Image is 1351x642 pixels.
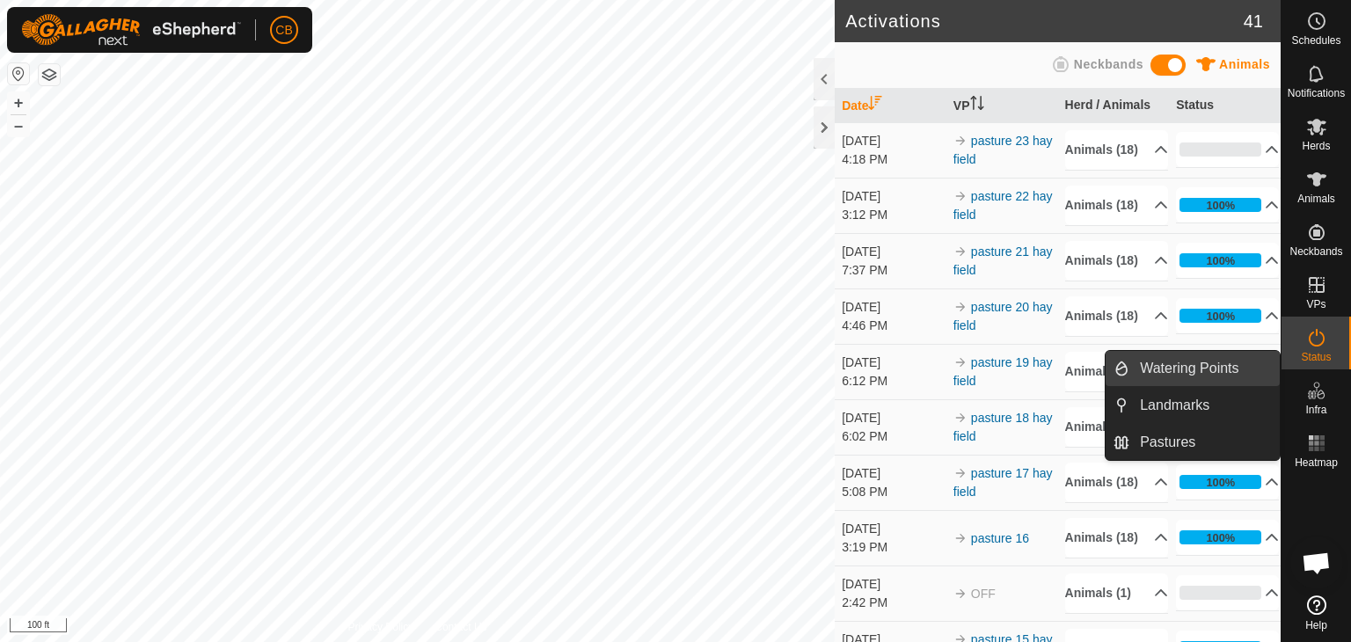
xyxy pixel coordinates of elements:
[1065,518,1168,558] p-accordion-header: Animals (18)
[842,538,945,557] div: 3:19 PM
[842,427,945,446] div: 6:02 PM
[1206,474,1235,491] div: 100%
[1169,89,1281,123] th: Status
[1179,309,1261,323] div: 100%
[953,244,1053,277] a: pasture 21 hay field
[953,134,968,148] img: arrow
[1306,299,1325,310] span: VPs
[1129,388,1280,423] a: Landmarks
[1129,351,1280,386] a: Watering Points
[1176,298,1279,333] p-accordion-header: 100%
[953,466,1053,499] a: pasture 17 hay field
[1058,89,1170,123] th: Herd / Animals
[1065,296,1168,336] p-accordion-header: Animals (18)
[1301,352,1331,362] span: Status
[1289,246,1342,257] span: Neckbands
[1179,586,1261,600] div: 0%
[842,298,945,317] div: [DATE]
[971,587,996,601] span: OFF
[946,89,1058,123] th: VP
[1129,425,1280,460] a: Pastures
[953,531,968,545] img: arrow
[842,483,945,501] div: 5:08 PM
[842,187,945,206] div: [DATE]
[842,150,945,169] div: 4:18 PM
[1106,388,1280,423] li: Landmarks
[842,520,945,538] div: [DATE]
[1106,425,1280,460] li: Pastures
[1244,8,1263,34] span: 41
[953,355,1053,388] a: pasture 19 hay field
[953,411,968,425] img: arrow
[1206,308,1235,325] div: 100%
[8,92,29,113] button: +
[8,63,29,84] button: Reset Map
[8,115,29,136] button: –
[842,409,945,427] div: [DATE]
[953,466,968,480] img: arrow
[842,132,945,150] div: [DATE]
[1176,132,1279,167] p-accordion-header: 0%
[1074,57,1143,71] span: Neckbands
[842,372,945,390] div: 6:12 PM
[1288,88,1345,98] span: Notifications
[1065,407,1168,447] p-accordion-header: Animals (18)
[1065,186,1168,225] p-accordion-header: Animals (18)
[1302,141,1330,151] span: Herds
[1065,463,1168,502] p-accordion-header: Animals (18)
[1206,529,1235,546] div: 100%
[275,21,292,40] span: CB
[1140,432,1195,453] span: Pastures
[971,531,1029,545] a: pasture 16
[1065,241,1168,281] p-accordion-header: Animals (18)
[21,14,241,46] img: Gallagher Logo
[1065,352,1168,391] p-accordion-header: Animals (18)
[1106,351,1280,386] li: Watering Points
[953,587,968,601] img: arrow
[1305,405,1326,415] span: Infra
[1179,198,1261,212] div: 100%
[953,189,968,203] img: arrow
[845,11,1244,32] h2: Activations
[1140,395,1209,416] span: Landmarks
[953,300,968,314] img: arrow
[1065,573,1168,613] p-accordion-header: Animals (1)
[348,619,414,635] a: Privacy Policy
[1305,620,1327,631] span: Help
[1297,193,1335,204] span: Animals
[1206,252,1235,269] div: 100%
[1179,253,1261,267] div: 100%
[842,243,945,261] div: [DATE]
[1176,187,1279,223] p-accordion-header: 100%
[842,575,945,594] div: [DATE]
[842,206,945,224] div: 3:12 PM
[1065,130,1168,170] p-accordion-header: Animals (18)
[1179,475,1261,489] div: 100%
[970,98,984,113] p-sorticon: Activate to sort
[835,89,946,123] th: Date
[953,244,968,259] img: arrow
[953,355,968,369] img: arrow
[1176,464,1279,500] p-accordion-header: 100%
[842,317,945,335] div: 4:46 PM
[1219,57,1270,71] span: Animals
[953,411,1053,443] a: pasture 18 hay field
[1176,243,1279,278] p-accordion-header: 100%
[1291,35,1340,46] span: Schedules
[953,300,1053,332] a: pasture 20 hay field
[1179,530,1261,544] div: 100%
[1295,457,1338,468] span: Heatmap
[842,261,945,280] div: 7:37 PM
[1179,142,1261,157] div: 0%
[1290,536,1343,589] div: Open chat
[842,464,945,483] div: [DATE]
[1282,588,1351,638] a: Help
[842,594,945,612] div: 2:42 PM
[39,64,60,85] button: Map Layers
[1140,358,1238,379] span: Watering Points
[953,189,1053,222] a: pasture 22 hay field
[1176,520,1279,555] p-accordion-header: 100%
[842,354,945,372] div: [DATE]
[435,619,486,635] a: Contact Us
[1176,575,1279,610] p-accordion-header: 0%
